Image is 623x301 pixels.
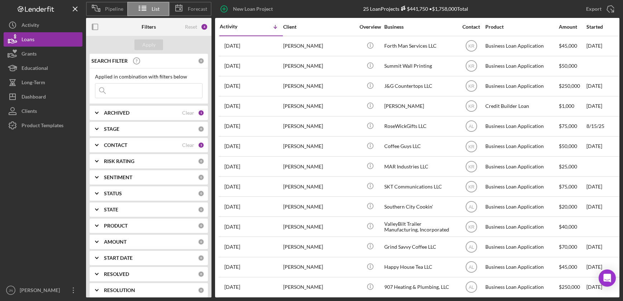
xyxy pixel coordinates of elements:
span: $70,000 [559,244,577,250]
b: RESOLVED [104,271,129,277]
div: Open Intercom Messenger [599,269,616,287]
div: Business Loan Application [485,137,557,156]
div: [PERSON_NAME] [283,237,355,256]
div: $441,750 [399,6,428,12]
button: Educational [4,61,82,75]
button: Long-Term [4,75,82,90]
button: Apply [134,39,163,50]
div: [DATE] [586,37,619,56]
button: Grants [4,47,82,61]
div: Grants [22,47,37,63]
div: 0 [198,287,204,293]
b: ARCHIVED [104,110,129,116]
div: Client [283,24,355,30]
div: [PERSON_NAME] [283,137,355,156]
div: 0 [198,223,204,229]
text: KR [468,64,474,69]
div: [DATE] [586,197,619,216]
div: MAR Industries LLC [384,157,456,176]
text: AL [469,285,474,290]
b: STAGE [104,126,119,132]
b: START DATE [104,255,133,261]
div: Product [485,24,557,30]
time: 2025-08-29 06:27 [224,143,240,149]
text: JN [9,288,13,292]
text: AL [469,124,474,129]
div: Forth Man Services LLC [384,37,456,56]
div: [PERSON_NAME] [283,77,355,96]
div: Clear [182,142,194,148]
div: 25 Loan Projects • $1,758,000 Total [363,6,468,12]
div: Summit Wall Printing [384,57,456,76]
b: SENTIMENT [104,175,132,180]
div: [PERSON_NAME] [283,157,355,176]
text: KR [468,184,474,189]
div: SKT Communications LLC [384,177,456,196]
div: [DATE] [586,237,619,256]
time: 2025-08-14 14:33 [224,244,240,250]
div: Business Loan Application [485,258,557,277]
button: Clients [4,104,82,118]
div: 0 [198,158,204,164]
div: RoseWickGifts LLC [384,117,456,136]
div: Contact [458,24,485,30]
time: 2025-08-13 21:19 [224,264,240,270]
button: Activity [4,18,82,32]
div: [DATE] [586,278,619,297]
div: Business Loan Application [485,77,557,96]
div: [PERSON_NAME] [18,283,65,299]
div: Clients [22,104,37,120]
text: KR [468,104,474,109]
div: 0 [198,255,204,261]
div: Activity [22,18,39,34]
div: [DATE] [586,177,619,196]
div: Applied in combination with filters below [95,74,203,80]
div: [DATE] [586,97,619,116]
time: 2025-08-26 20:40 [224,164,240,169]
div: Business Loan Application [485,177,557,196]
b: STATUS [104,191,122,196]
div: [PERSON_NAME] [384,97,456,116]
div: [PERSON_NAME] [283,217,355,236]
div: Business Loan Application [485,237,557,256]
div: J&G Countertops LLC [384,77,456,96]
div: Activity [220,24,251,29]
button: New Loan Project [215,2,280,16]
text: KR [468,224,474,229]
div: Clear [182,110,194,116]
time: 2025-08-13 18:09 [224,284,240,290]
b: RISK RATING [104,158,134,164]
div: Coffee Guys LLC [384,137,456,156]
div: [PERSON_NAME] [283,57,355,76]
text: KR [468,44,474,49]
div: Southern City Cookin' [384,197,456,216]
div: [PERSON_NAME] [283,258,355,277]
button: Export [579,2,619,16]
div: [PERSON_NAME] [283,117,355,136]
div: 0 [198,271,204,277]
div: Loans [22,32,34,48]
b: STATE [104,207,118,212]
b: PRODUCT [104,223,128,229]
span: $45,000 [559,43,577,49]
b: CONTACT [104,142,127,148]
a: Product Templates [4,118,82,133]
div: Educational [22,61,48,77]
span: $250,000 [559,284,580,290]
time: 2025-08-31 18:07 [224,123,240,129]
span: $75,000 [559,183,577,190]
div: Long-Term [22,75,45,91]
time: 2025-08-15 23:43 [224,224,240,230]
time: 2025-09-08 22:09 [224,83,240,89]
b: Filters [142,24,156,30]
div: [PERSON_NAME] [283,97,355,116]
div: ValleyBilt Trailer Manufacturing, Incorporated [384,217,456,236]
span: Forecast [188,6,207,12]
span: Pipeline [105,6,123,12]
div: Apply [142,39,156,50]
div: Amount [559,24,586,30]
div: Business Loan Application [485,217,557,236]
